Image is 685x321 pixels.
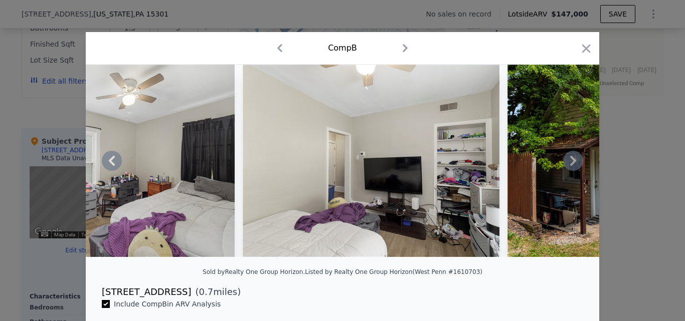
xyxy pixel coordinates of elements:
[305,268,482,275] div: Listed by Realty One Group Horizon (West Penn #1610703)
[328,42,357,54] div: Comp B
[203,268,305,275] div: Sold by Realty One Group Horizon .
[102,285,191,299] div: [STREET_ADDRESS]
[110,300,225,308] span: Include Comp B in ARV Analysis
[191,285,241,299] span: ( miles)
[243,65,499,257] img: Property Img
[199,286,214,297] span: 0.7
